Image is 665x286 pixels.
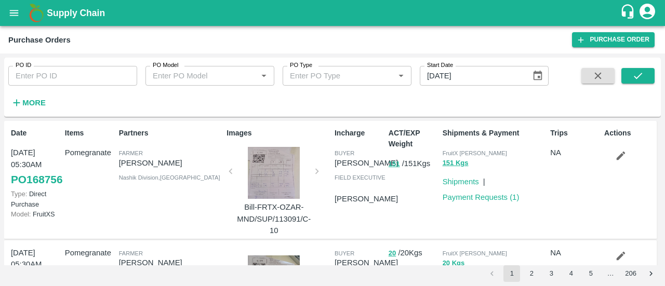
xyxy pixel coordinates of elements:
[11,147,61,170] p: [DATE] 05:30AM
[443,128,547,139] p: Shipments & Payment
[550,147,600,158] p: NA
[389,247,438,259] p: / 20 Kgs
[389,248,396,260] button: 20
[622,265,640,282] button: Go to page 206
[563,265,579,282] button: Go to page 4
[119,174,220,181] span: Nashik Division , [GEOGRAPHIC_DATA]
[389,158,438,170] p: / 151 Kgs
[335,157,398,169] p: [PERSON_NAME]
[47,8,105,18] b: Supply Chain
[149,69,241,83] input: Enter PO Model
[257,69,271,83] button: Open
[11,170,62,189] a: PO168756
[8,33,71,47] div: Purchase Orders
[119,150,143,156] span: Farmer
[394,69,408,83] button: Open
[550,247,600,258] p: NA
[482,265,661,282] nav: pagination navigation
[335,128,384,139] p: Incharge
[443,193,520,201] a: Payment Requests (1)
[443,150,507,156] span: FruitX [PERSON_NAME]
[119,128,223,139] p: Partners
[2,1,26,25] button: open drawer
[335,257,398,268] p: [PERSON_NAME]
[335,193,398,205] p: [PERSON_NAME]
[11,247,61,270] p: [DATE] 05:30AM
[335,174,385,181] span: field executive
[8,66,137,86] input: Enter PO ID
[638,2,657,24] div: account of current user
[479,172,485,187] div: |
[604,128,654,139] p: Actions
[420,66,524,86] input: Start Date
[26,3,47,23] img: logo
[582,265,599,282] button: Go to page 5
[8,94,48,112] button: More
[119,157,223,169] p: [PERSON_NAME]
[11,128,61,139] p: Date
[620,4,638,22] div: customer-support
[389,158,400,170] button: 151
[65,128,115,139] p: Items
[389,128,438,149] p: ACT/EXP Weight
[11,209,61,219] p: FruitXS
[11,210,31,218] span: Model:
[543,265,560,282] button: Go to page 3
[335,150,354,156] span: buyer
[22,99,46,107] strong: More
[503,265,520,282] button: page 1
[65,147,115,158] p: Pomegranate
[227,128,330,139] p: Images
[643,265,659,282] button: Go to next page
[235,201,313,236] p: Bill-FRTX-OZAR-MND/SUP/113091/C-10
[153,61,179,70] label: PO Model
[290,61,312,70] label: PO Type
[528,66,548,86] button: Choose date, selected date is Jul 19, 2025
[65,247,115,258] p: Pomegranate
[47,6,620,20] a: Supply Chain
[602,269,619,279] div: …
[443,178,479,186] a: Shipments
[119,257,223,280] p: [PERSON_NAME] [PERSON_NAME]
[523,265,540,282] button: Go to page 2
[572,32,655,47] a: Purchase Order
[11,189,61,209] p: Direct Purchase
[286,69,378,83] input: Enter PO Type
[11,190,27,198] span: Type:
[119,250,143,256] span: Farmer
[443,250,507,256] span: FruitX [PERSON_NAME]
[550,128,600,139] p: Trips
[443,157,469,169] button: 151 Kgs
[443,257,465,269] button: 20 Kgs
[335,250,354,256] span: buyer
[16,61,31,70] label: PO ID
[427,61,453,70] label: Start Date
